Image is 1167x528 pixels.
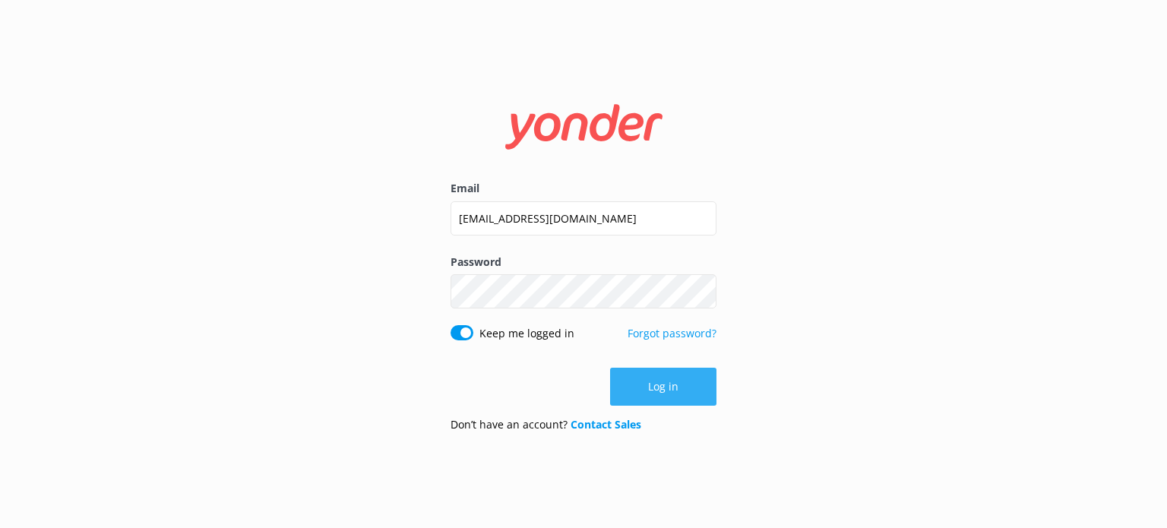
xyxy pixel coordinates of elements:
[451,201,716,236] input: user@emailaddress.com
[451,180,716,197] label: Email
[628,326,716,340] a: Forgot password?
[610,368,716,406] button: Log in
[686,277,716,307] button: Show password
[451,416,641,433] p: Don’t have an account?
[571,417,641,432] a: Contact Sales
[479,325,574,342] label: Keep me logged in
[451,254,716,270] label: Password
